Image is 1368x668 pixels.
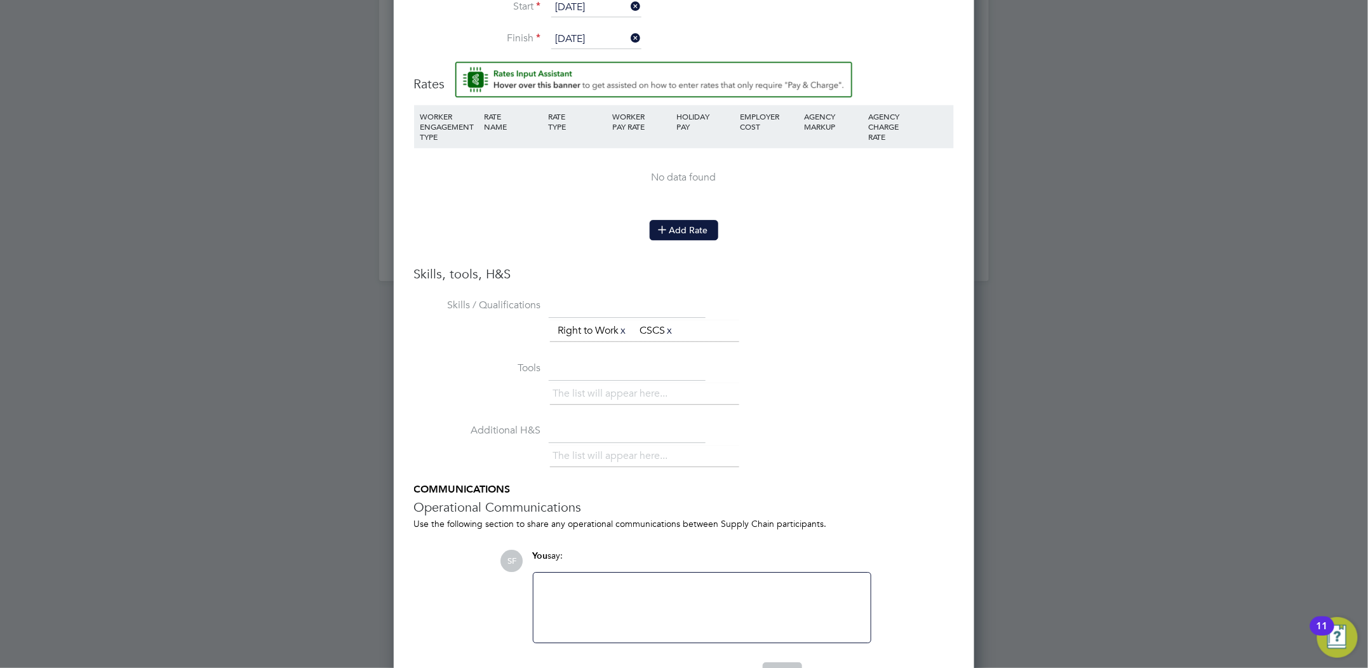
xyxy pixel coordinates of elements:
div: AGENCY CHARGE RATE [865,105,908,148]
div: 11 [1317,626,1328,643]
span: SF [501,550,523,572]
div: HOLIDAY PAY [673,105,737,138]
div: WORKER ENGAGEMENT TYPE [417,105,481,148]
label: Skills / Qualifications [414,299,541,312]
h5: COMMUNICATIONS [414,483,954,496]
div: No data found [427,171,941,184]
div: say: [533,550,871,572]
h3: Operational Communications [414,499,954,515]
li: Right to Work [553,322,633,339]
div: RATE NAME [481,105,545,138]
label: Tools [414,362,541,375]
div: RATE TYPE [545,105,609,138]
li: The list will appear here... [553,447,673,465]
span: You [533,550,548,561]
li: The list will appear here... [553,385,673,402]
button: Add Rate [650,220,718,240]
label: Additional H&S [414,424,541,437]
div: EMPLOYER COST [737,105,801,138]
div: WORKER PAY RATE [609,105,673,138]
li: CSCS [635,322,680,339]
h3: Skills, tools, H&S [414,266,954,282]
button: Open Resource Center, 11 new notifications [1317,617,1358,658]
div: Use the following section to share any operational communications between Supply Chain participants. [414,518,954,529]
button: Rate Assistant [455,62,852,97]
a: x [666,322,674,339]
div: AGENCY MARKUP [801,105,865,138]
input: Select one [551,30,641,49]
label: Finish [414,32,541,45]
a: x [619,322,628,339]
h3: Rates [414,62,954,92]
